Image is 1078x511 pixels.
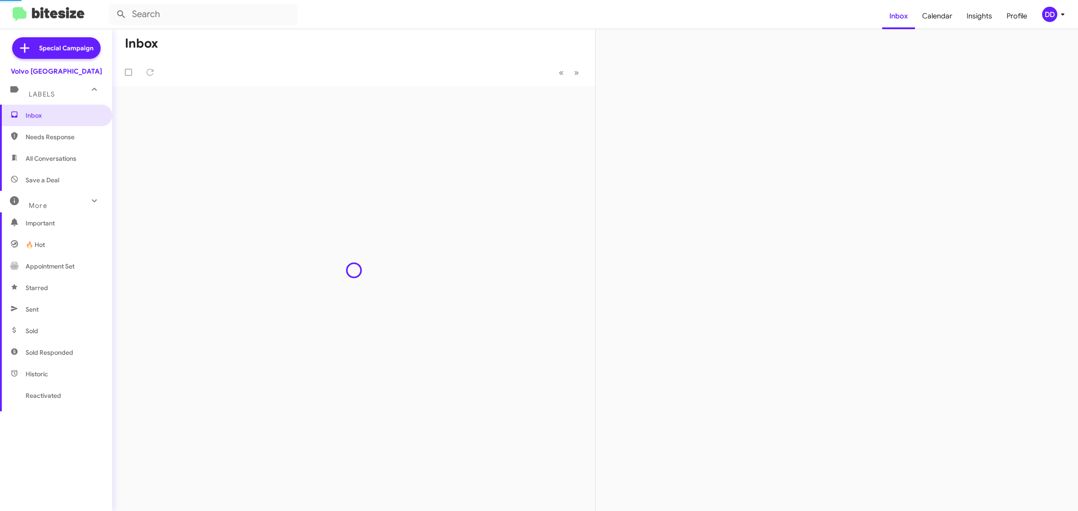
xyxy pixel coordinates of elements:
span: Needs Response [26,132,102,141]
button: Previous [553,63,569,82]
span: Sent [26,305,39,314]
a: Inbox [882,3,915,29]
a: Calendar [915,3,959,29]
a: Special Campaign [12,37,101,59]
span: All Conversations [26,154,76,163]
span: Starred [26,283,48,292]
span: » [574,67,579,78]
a: Profile [999,3,1034,29]
a: Insights [959,3,999,29]
span: Labels [29,90,55,98]
h1: Inbox [125,36,158,51]
span: Inbox [26,111,102,120]
span: More [29,202,47,210]
span: Historic [26,370,48,379]
div: Volvo [GEOGRAPHIC_DATA] [11,67,102,76]
span: Sold Responded [26,348,73,357]
span: Sold [26,326,38,335]
button: Next [569,63,584,82]
span: « [559,67,564,78]
span: 🔥 Hot [26,240,45,249]
span: Special Campaign [39,44,93,53]
button: DD [1034,7,1068,22]
span: Appointment Set [26,262,75,271]
span: Important [26,219,102,228]
input: Search [109,4,297,25]
span: Reactivated [26,391,61,400]
div: DD [1042,7,1057,22]
span: Save a Deal [26,176,59,185]
nav: Page navigation example [554,63,584,82]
